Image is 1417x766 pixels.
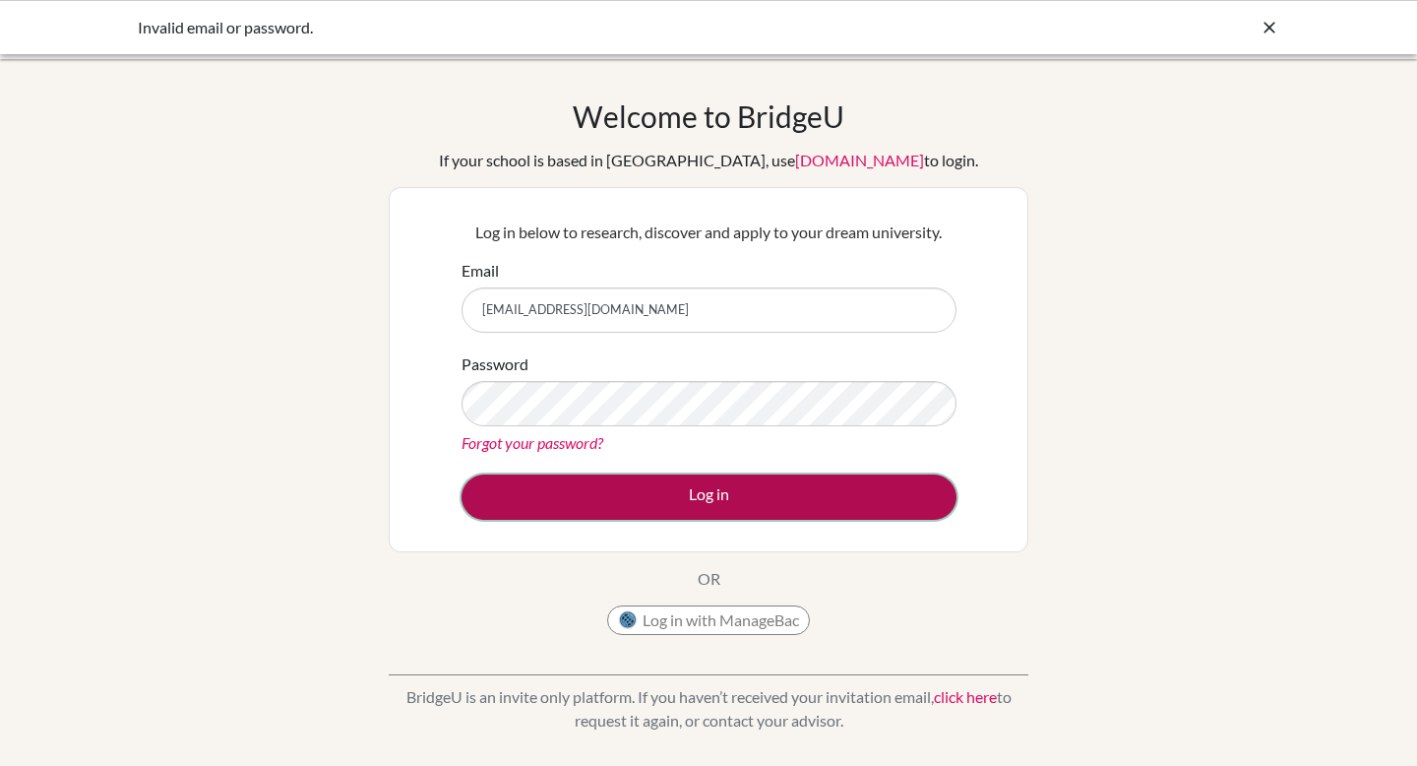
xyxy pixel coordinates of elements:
[607,606,810,635] button: Log in with ManageBac
[698,567,720,591] p: OR
[138,16,984,39] div: Invalid email or password.
[462,221,956,244] p: Log in below to research, discover and apply to your dream university.
[573,98,844,134] h1: Welcome to BridgeU
[462,433,603,452] a: Forgot your password?
[462,352,528,376] label: Password
[462,475,956,520] button: Log in
[462,259,499,283] label: Email
[439,149,978,172] div: If your school is based in [GEOGRAPHIC_DATA], use to login.
[934,687,997,706] a: click here
[389,685,1028,733] p: BridgeU is an invite only platform. If you haven’t received your invitation email, to request it ...
[795,151,924,169] a: [DOMAIN_NAME]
